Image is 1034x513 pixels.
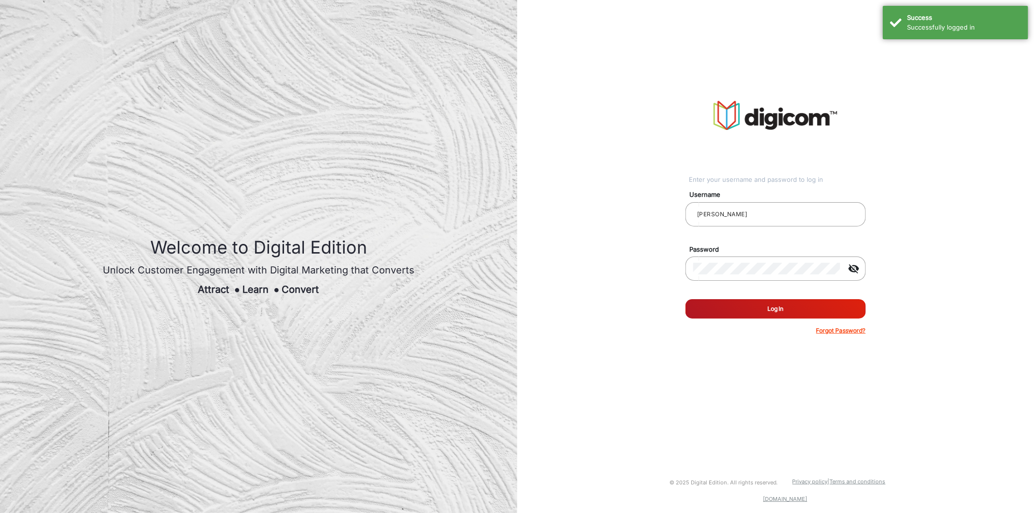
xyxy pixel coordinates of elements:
h1: Welcome to Digital Edition [103,237,414,258]
p: Forgot Password? [816,326,866,335]
small: © 2025 Digital Edition. All rights reserved. [669,479,778,486]
div: Attract Learn Convert [103,282,414,297]
mat-icon: visibility_off [843,263,866,274]
a: | [828,478,830,485]
div: Unlock Customer Engagement with Digital Marketing that Converts [103,263,414,277]
img: vmg-logo [714,101,837,130]
span: ● [234,284,240,295]
input: Your username [693,208,858,220]
div: Successfully logged in [907,23,1021,32]
span: ● [273,284,279,295]
a: Privacy policy [793,478,828,485]
div: Enter your username and password to log in [689,175,866,185]
button: Log In [685,299,866,319]
a: Terms and conditions [830,478,886,485]
div: Success [907,13,1021,23]
mat-label: Password [682,245,877,255]
a: [DOMAIN_NAME] [763,496,807,502]
mat-label: Username [682,190,877,200]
